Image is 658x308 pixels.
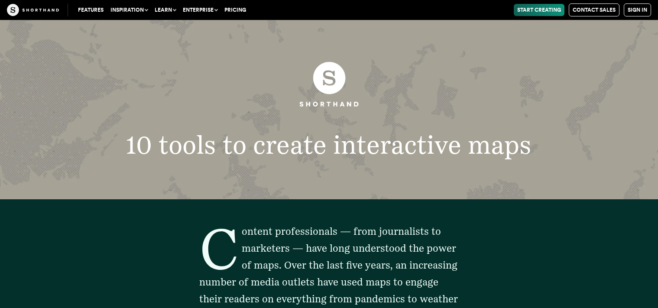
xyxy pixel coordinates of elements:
[151,4,179,16] button: Learn
[221,4,250,16] a: Pricing
[7,4,59,16] img: The Craft
[624,3,651,16] a: Sign in
[569,3,619,16] a: Contact Sales
[84,132,574,158] h1: 10 tools to create interactive maps
[75,4,107,16] a: Features
[179,4,221,16] button: Enterprise
[514,4,564,16] a: Start Creating
[107,4,151,16] button: Inspiration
